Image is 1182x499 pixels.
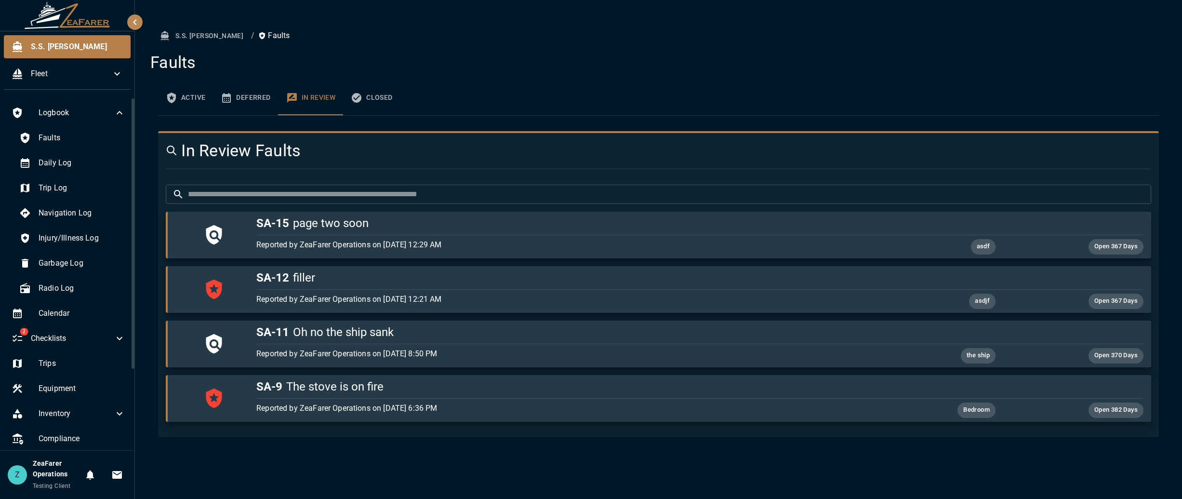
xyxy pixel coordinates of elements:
[12,151,133,175] div: Daily Log
[4,302,133,325] div: Calendar
[39,232,125,244] span: Injury/Illness Log
[31,333,114,344] span: Checklists
[12,202,133,225] div: Navigation Log
[256,403,848,414] p: Reported by ZeaFarer Operations on [DATE] 6:36 PM
[31,41,123,53] span: S.S. [PERSON_NAME]
[4,402,133,425] div: Inventory
[39,358,125,369] span: Trips
[256,324,1143,340] h5: Oh no the ship sank
[1089,296,1143,307] span: Open 367 Days
[166,321,1151,367] button: SA-11Oh no the ship sankReported by ZeaFarer Operations on [DATE] 8:50 PMthe shipOpen 370 Days
[33,483,71,489] span: Testing Client
[12,252,133,275] div: Garbage Log
[80,465,100,485] button: Notifications
[961,350,996,361] span: the ship
[279,81,344,115] button: In Review
[957,405,996,416] span: Bedroom
[166,212,1151,258] button: SA-15page two soonReported by ZeaFarer Operations on [DATE] 12:29 AMasdfOpen 367 Days
[39,107,114,119] span: Logbook
[166,141,985,161] h4: In Review Faults
[39,132,125,144] span: Faults
[39,207,125,219] span: Navigation Log
[343,81,400,115] button: Closed
[12,176,133,200] div: Trip Log
[969,296,996,307] span: asdjf
[166,266,1151,313] button: SA-12fillerReported by ZeaFarer Operations on [DATE] 12:21 AMasdjfOpen 367 Days
[256,270,1143,285] h5: filler
[39,283,125,294] span: Radio Log
[166,375,1151,422] button: SA-9The stove is on fireReported by ZeaFarer Operations on [DATE] 6:36 PMBedroomOpen 382 Days
[4,327,133,350] div: 2Checklists
[256,348,848,360] p: Reported by ZeaFarer Operations on [DATE] 8:50 PM
[256,380,282,393] span: SA-9
[4,377,133,400] div: Equipment
[251,30,254,41] li: /
[256,216,289,230] span: SA-15
[4,62,131,85] div: Fleet
[8,465,27,485] div: Z
[4,352,133,375] div: Trips
[4,101,133,124] div: Logbook
[256,239,848,251] p: Reported by ZeaFarer Operations on [DATE] 12:29 AM
[1089,350,1143,361] span: Open 370 Days
[256,325,289,339] span: SA-11
[39,182,125,194] span: Trip Log
[31,68,111,80] span: Fleet
[971,241,996,252] span: asdf
[33,459,80,480] h6: ZeaFarer Operations
[4,427,133,450] div: Compliance
[150,53,1159,73] h4: Faults
[256,271,289,284] span: SA-12
[12,277,133,300] div: Radio Log
[39,383,125,394] span: Equipment
[24,2,111,29] img: ZeaFarer Logo
[1089,241,1143,252] span: Open 367 Days
[158,81,213,115] button: Active
[39,433,125,445] span: Compliance
[158,27,247,45] button: S.S. [PERSON_NAME]
[256,294,848,305] p: Reported by ZeaFarer Operations on [DATE] 12:21 AM
[39,408,114,419] span: Inventory
[39,308,125,319] span: Calendar
[12,227,133,250] div: Injury/Illness Log
[39,257,125,269] span: Garbage Log
[20,328,28,336] span: 2
[158,81,1159,115] div: faults tabs
[258,30,290,41] p: Faults
[256,379,1143,394] h5: The stove is on fire
[107,465,127,485] button: Invitations
[1089,405,1143,416] span: Open 382 Days
[4,35,131,58] div: S.S. [PERSON_NAME]
[12,126,133,149] div: Faults
[213,81,278,115] button: Deferred
[256,216,1143,231] h5: page two soon
[39,157,125,169] span: Daily Log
